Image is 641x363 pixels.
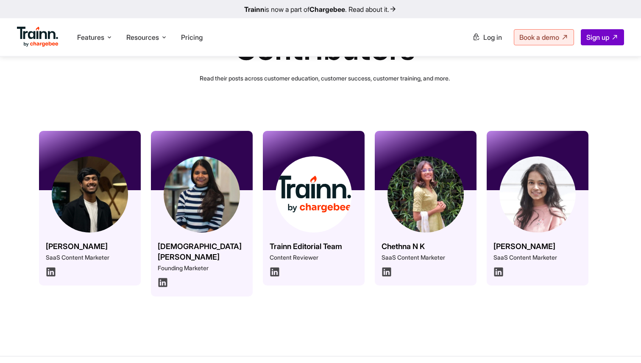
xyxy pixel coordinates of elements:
[487,131,588,296] a: [PERSON_NAME] SaaS Content Marketer Author linkedin logo
[158,241,246,262] h3: [DEMOGRAPHIC_DATA][PERSON_NAME]
[164,156,240,233] img: vaishnavi.cace32f.webp
[382,267,392,277] img: Author linkedin logo
[77,33,104,42] span: Features
[263,131,365,296] a: Trainn Editorial Team Content Reviewer Author linkedin logo
[493,267,504,277] img: Author linkedin logo
[151,131,253,296] a: [DEMOGRAPHIC_DATA][PERSON_NAME] Founding Marketer Author linkedin logo
[158,277,168,288] img: Author linkedin logo
[270,253,358,262] p: Content Reviewer
[126,33,159,42] span: Resources
[17,27,59,47] img: Trainn Logo
[581,29,624,45] a: Sign up
[46,253,134,262] p: SaaS Content Marketer
[499,156,576,233] img: sinduja.5d2658f.webp
[181,33,203,42] a: Pricing
[158,264,246,272] p: Founding Marketer
[467,30,507,45] a: Log in
[46,241,134,252] h3: [PERSON_NAME]
[39,131,141,296] a: [PERSON_NAME] SaaS Content Marketer Author linkedin logo
[519,33,559,42] span: Book a demo
[276,156,352,233] img: cb-trainn-logo.fcd5d1c.svg
[382,253,470,262] p: SaaS Content Marketer
[382,241,470,252] h3: Chethna N K
[190,74,460,83] p: Read their posts across customer education, customer success, customer training, and more.
[599,322,641,363] iframe: Chat Widget
[493,241,582,252] h3: [PERSON_NAME]
[514,29,574,45] a: Book a demo
[244,5,265,14] b: Trainn
[309,5,345,14] b: Chargebee
[270,267,280,277] img: Author linkedin logo
[483,33,502,42] span: Log in
[270,241,358,252] h3: Trainn Editorial Team
[493,253,582,262] p: SaaS Content Marketer
[46,267,56,277] img: Author linkedin logo
[375,131,477,296] a: Chethna N K SaaS Content Marketer Author linkedin logo
[52,156,128,233] img: omar.fdda292.webp
[586,33,609,42] span: Sign up
[387,156,464,233] img: chethna.81d0e0b.webp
